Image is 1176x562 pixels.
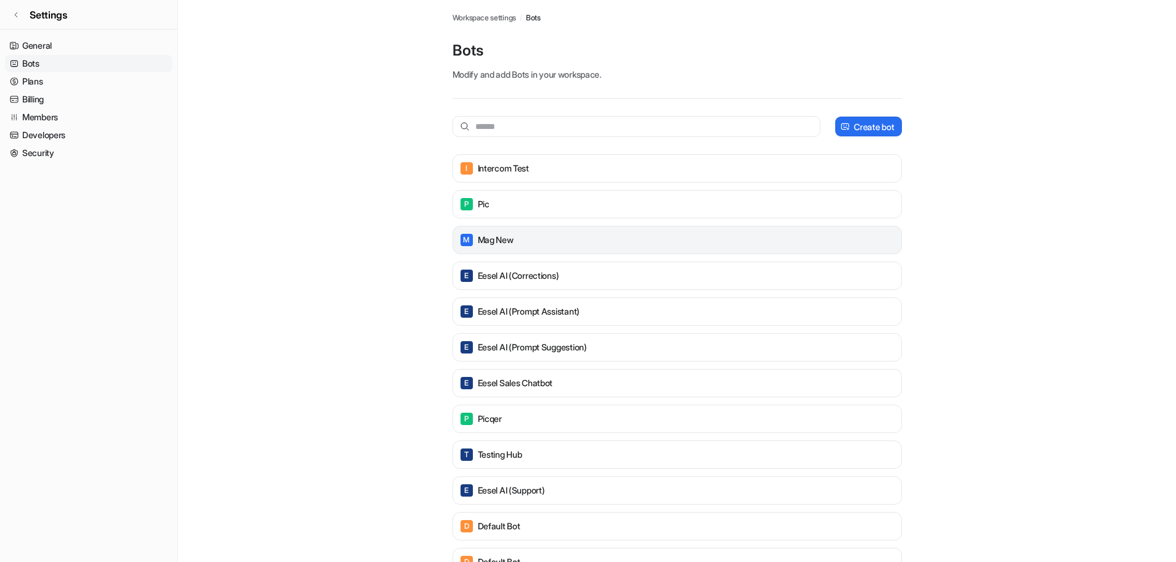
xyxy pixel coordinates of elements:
p: eesel AI (Support) [478,484,545,497]
span: / [520,12,522,23]
p: Default Bot [478,520,520,532]
span: P [461,413,473,425]
span: E [461,484,473,497]
span: E [461,305,473,318]
a: Workspace settings [452,12,517,23]
a: Members [5,109,172,126]
a: Security [5,144,172,162]
p: Create bot [854,120,894,133]
a: Developers [5,126,172,144]
p: Intercom Test [478,162,529,175]
span: E [461,270,473,282]
a: Bots [5,55,172,72]
p: Bots [452,41,902,60]
p: Modify and add Bots in your workspace. [452,68,902,81]
p: eesel AI (Corrections) [478,270,559,282]
a: General [5,37,172,54]
p: pic [478,198,490,210]
p: mag new [478,234,514,246]
p: picqer [478,413,502,425]
span: P [461,198,473,210]
span: E [461,377,473,389]
span: Settings [30,7,67,22]
span: I [461,162,473,175]
a: Bots [526,12,541,23]
span: D [461,520,473,532]
a: Plans [5,73,172,90]
span: T [461,448,473,461]
p: eesel AI (Prompt Suggestion) [478,341,587,353]
span: E [461,341,473,353]
a: Billing [5,91,172,108]
span: M [461,234,473,246]
p: eesel Sales Chatbot [478,377,553,389]
p: eesel AI (Prompt Assistant) [478,305,580,318]
button: Create bot [835,117,901,136]
img: create [840,122,850,131]
p: testing hub [478,448,522,461]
